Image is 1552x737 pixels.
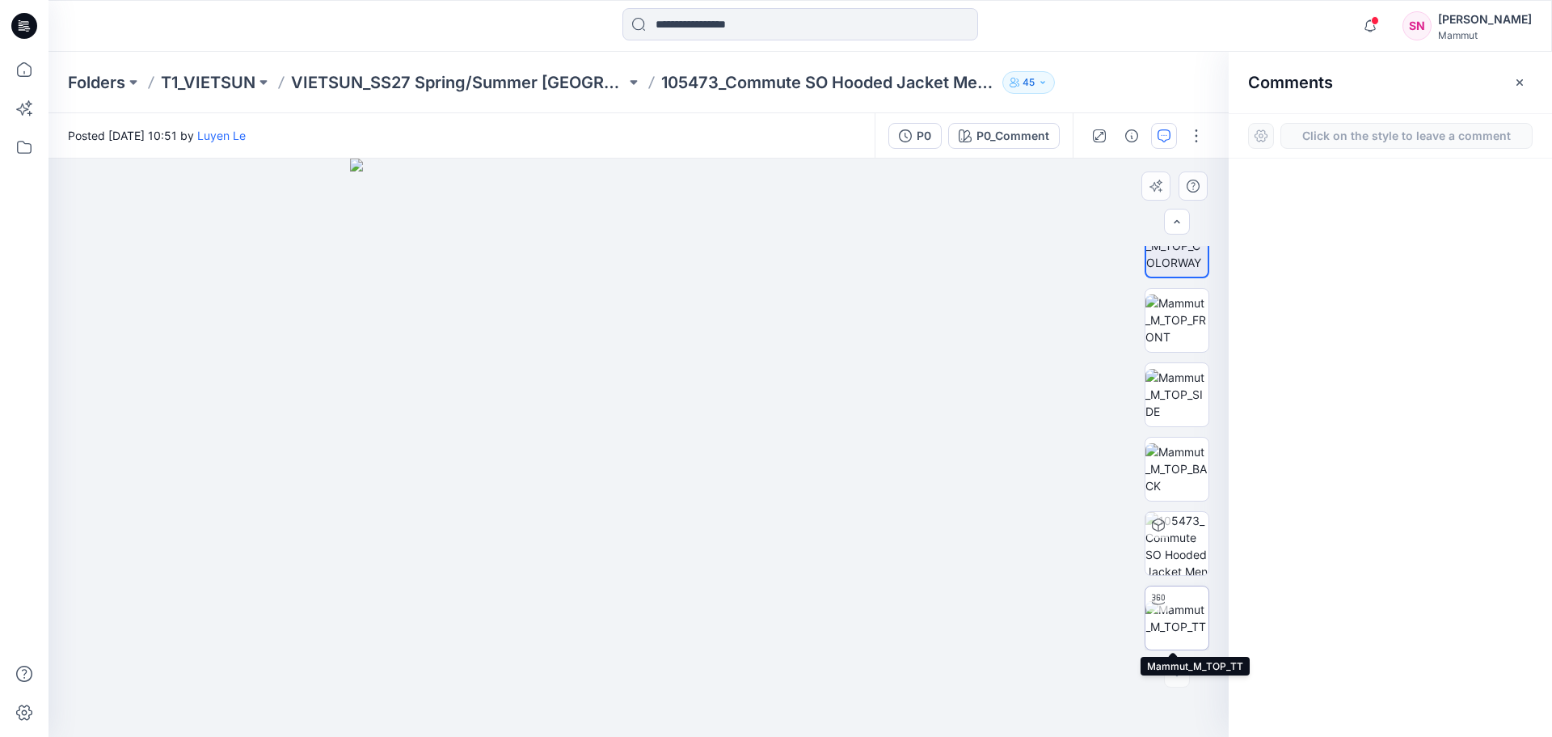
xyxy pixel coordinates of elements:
img: Mammut_M_TOP_TT [1145,601,1208,635]
button: Details [1119,123,1145,149]
img: Mammut_M_TOP_SIDE [1145,369,1208,420]
a: Folders [68,71,125,94]
a: VIETSUN_SS27 Spring/Summer [GEOGRAPHIC_DATA] [291,71,626,94]
img: Mammut_M_TOP_BACK [1145,443,1208,494]
button: P0_Comment [948,123,1060,149]
div: SN [1402,11,1432,40]
p: 105473_Commute SO Hooded Jacket Men AF [661,71,996,94]
div: P0 [917,127,931,145]
div: [PERSON_NAME] [1438,10,1532,29]
a: Luyen Le [197,129,246,142]
span: Posted [DATE] 10:51 by [68,127,246,144]
img: 105473_Commute SO Hooded Jacket Men AF P0_Comment [1145,512,1208,575]
p: 45 [1023,74,1035,91]
div: P0_Comment [976,127,1049,145]
button: Click on the style to leave a comment [1280,123,1533,149]
button: 45 [1002,71,1055,94]
img: Mammut_M_TOP_FRONT [1145,294,1208,345]
h2: Comments [1248,73,1333,92]
button: P0 [888,123,942,149]
img: Mammut_M_TOP_COLORWAY [1146,220,1208,271]
a: T1_VIETSUN [161,71,255,94]
div: Mammut [1438,29,1532,41]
